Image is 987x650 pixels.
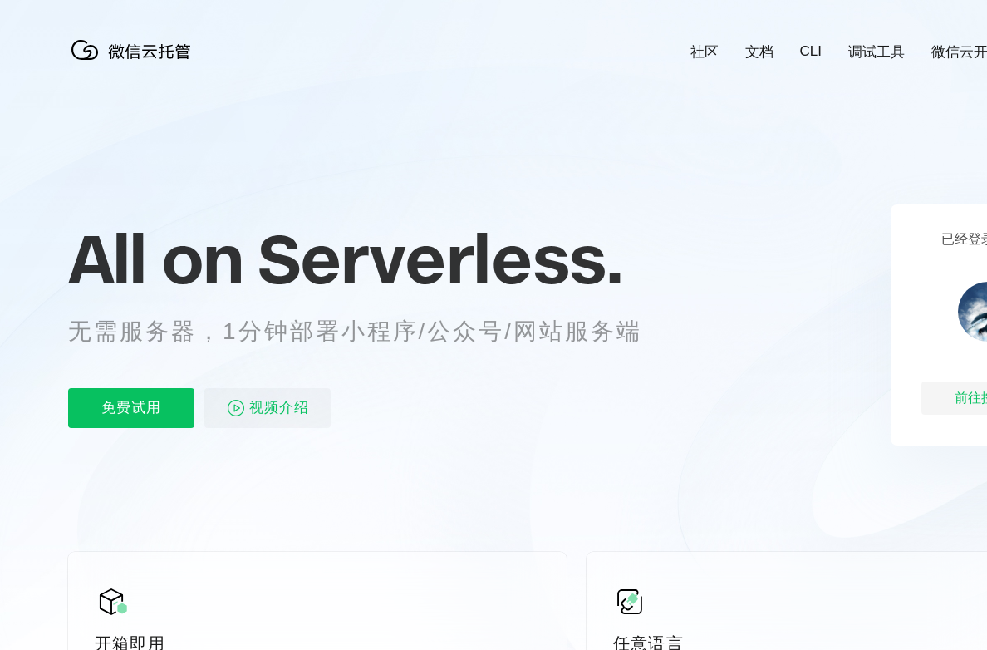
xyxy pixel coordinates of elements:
span: All on [68,217,242,300]
img: 微信云托管 [68,33,201,66]
a: 微信云托管 [68,55,201,69]
a: 文档 [745,42,773,62]
span: 视频介绍 [249,388,309,428]
a: CLI [800,43,822,60]
span: Serverless. [258,217,622,300]
p: 无需服务器，1分钟部署小程序/公众号/网站服务端 [68,315,673,348]
img: video_play.svg [226,398,246,418]
a: 社区 [690,42,719,62]
a: 调试工具 [848,42,905,62]
p: 免费试用 [68,388,194,428]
